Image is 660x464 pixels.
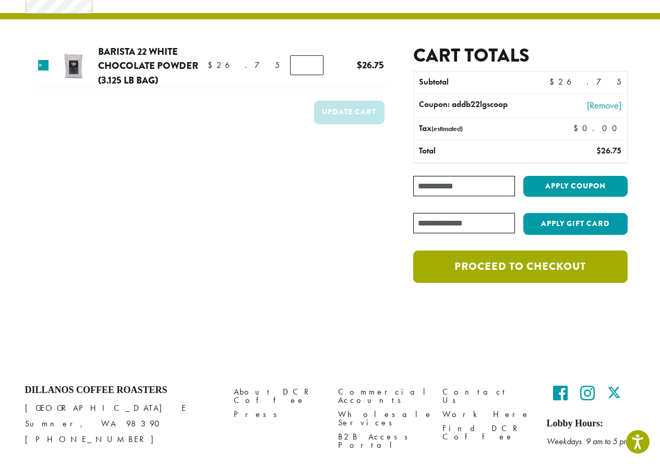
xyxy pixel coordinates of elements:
[208,60,280,70] bdi: 26.75
[414,72,542,93] th: Subtotal
[413,251,627,283] a: Proceed to checkout
[596,145,621,156] bdi: 26.75
[523,176,628,197] button: Apply coupon
[549,76,621,87] bdi: 26.75
[338,407,427,430] a: Wholesale Services
[413,44,627,67] h2: Cart totals
[442,407,531,421] a: Work Here
[314,101,385,124] button: Update cart
[547,98,621,112] a: [Remove]
[442,422,531,444] a: Find DCR Coffee
[25,385,218,396] h4: Dillanos Coffee Roasters
[414,118,565,140] th: Tax
[431,124,463,133] small: (estimated)
[234,385,322,407] a: About DCR Coffee
[549,76,558,87] span: $
[547,418,635,430] h5: Lobby Hours:
[338,430,427,453] a: B2B Access Portal
[38,60,49,70] a: Remove this item
[98,44,198,87] a: Barista 22 White Chocolate Powder (3.125 lb bag)
[414,94,542,117] th: Coupon: addb22lgscoop
[523,213,628,235] button: Apply Gift Card
[442,385,531,407] a: Contact Us
[573,123,582,134] span: $
[338,385,427,407] a: Commercial Accounts
[357,58,384,72] bdi: 26.75
[596,145,601,156] span: $
[25,400,218,447] p: [GEOGRAPHIC_DATA] E Sumner, WA 98390 [PHONE_NUMBER]
[547,436,629,447] em: Weekdays 9 am to 5 pm
[290,55,323,75] input: Product quantity
[234,407,322,421] a: Press
[208,60,217,70] span: $
[414,140,542,162] th: Total
[573,123,622,134] bdi: 0.00
[357,58,362,72] span: $
[56,49,90,83] img: Barista 22 Sweet Ground White Chocolate Powder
